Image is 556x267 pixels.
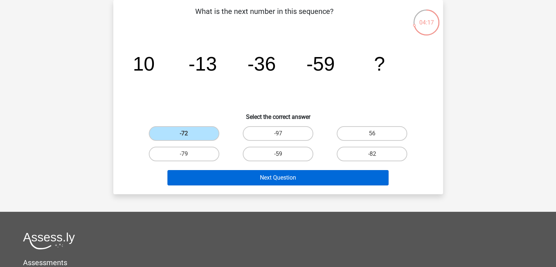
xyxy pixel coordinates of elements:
[243,126,313,141] label: -97
[149,147,219,161] label: -79
[149,126,219,141] label: -72
[133,53,155,75] tspan: 10
[337,126,407,141] label: 56
[125,6,404,28] p: What is the next number in this sequence?
[23,258,533,267] h5: Assessments
[247,53,276,75] tspan: -36
[374,53,385,75] tspan: ?
[167,170,389,185] button: Next Question
[337,147,407,161] label: -82
[413,9,440,27] div: 04:17
[125,108,431,120] h6: Select the correct answer
[243,147,313,161] label: -59
[306,53,335,75] tspan: -59
[188,53,217,75] tspan: -13
[23,232,75,249] img: Assessly logo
